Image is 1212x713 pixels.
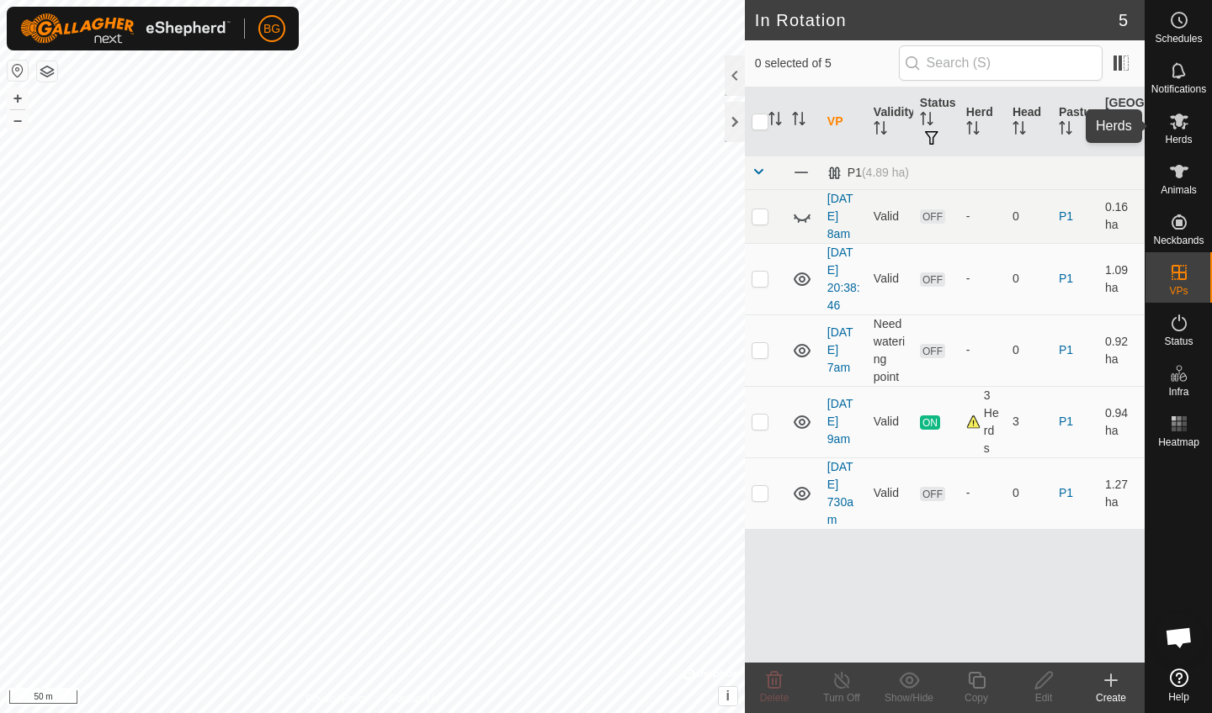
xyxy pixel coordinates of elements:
[792,114,805,128] p-sorticon: Activate to sort
[8,61,28,81] button: Reset Map
[1006,87,1052,156] th: Head
[1153,235,1204,246] span: Neckbands
[1098,87,1145,156] th: [GEOGRAPHIC_DATA] Area
[827,192,853,240] a: [DATE] 8am
[966,341,999,359] div: -
[920,209,945,224] span: OFF
[875,690,943,705] div: Show/Hide
[1168,387,1188,397] span: Infra
[306,691,369,706] a: Privacy Policy
[821,87,867,156] th: VP
[1098,457,1145,529] td: 1.27 ha
[966,124,980,137] p-sorticon: Activate to sort
[920,415,940,430] span: ON
[827,397,853,446] a: [DATE] 9am
[1169,286,1188,296] span: VPs
[1059,209,1073,223] a: P1
[1098,189,1145,243] td: 0.16 ha
[1059,272,1073,285] a: P1
[1059,486,1073,499] a: P1
[8,88,28,108] button: +
[943,690,1010,705] div: Copy
[827,325,853,374] a: [DATE] 7am
[867,386,913,457] td: Valid
[867,243,913,314] td: Valid
[827,246,860,312] a: [DATE] 20:38:46
[1059,415,1073,428] a: P1
[867,189,913,243] td: Valid
[913,87,959,156] th: Status
[862,166,909,179] span: (4.89 ha)
[1146,662,1212,709] a: Help
[1010,690,1077,705] div: Edit
[1006,457,1052,529] td: 0
[1154,612,1204,663] div: Open chat
[966,484,999,502] div: -
[1059,124,1072,137] p-sorticon: Activate to sort
[827,166,909,180] div: P1
[20,13,231,44] img: Gallagher Logo
[1158,437,1199,447] span: Heatmap
[1006,314,1052,386] td: 0
[959,87,1006,156] th: Herd
[1006,189,1052,243] td: 0
[867,314,913,386] td: Need watering point
[389,691,439,706] a: Contact Us
[808,690,875,705] div: Turn Off
[1168,692,1189,702] span: Help
[920,114,933,128] p-sorticon: Activate to sort
[920,272,945,287] span: OFF
[37,61,57,82] button: Map Layers
[1013,124,1026,137] p-sorticon: Activate to sort
[920,344,945,358] span: OFF
[966,208,999,225] div: -
[1164,336,1193,346] span: Status
[1151,84,1206,94] span: Notifications
[1098,243,1145,314] td: 1.09 ha
[1119,8,1128,33] span: 5
[1165,135,1192,145] span: Herds
[760,692,789,704] span: Delete
[1077,690,1145,705] div: Create
[263,20,280,38] span: BG
[867,457,913,529] td: Valid
[1098,314,1145,386] td: 0.92 ha
[1006,386,1052,457] td: 3
[1155,34,1202,44] span: Schedules
[966,270,999,288] div: -
[1098,386,1145,457] td: 0.94 ha
[1161,185,1197,195] span: Animals
[899,45,1103,81] input: Search (S)
[755,55,899,72] span: 0 selected of 5
[920,487,945,501] span: OFF
[726,689,730,703] span: i
[874,124,887,137] p-sorticon: Activate to sort
[768,114,782,128] p-sorticon: Activate to sort
[1052,87,1098,156] th: Pasture
[755,10,1119,30] h2: In Rotation
[1105,132,1119,145] p-sorticon: Activate to sort
[1059,343,1073,356] a: P1
[1006,243,1052,314] td: 0
[827,460,853,526] a: [DATE] 730am
[719,687,737,705] button: i
[867,87,913,156] th: Validity
[966,387,999,457] div: 3 Herds
[8,110,28,130] button: –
